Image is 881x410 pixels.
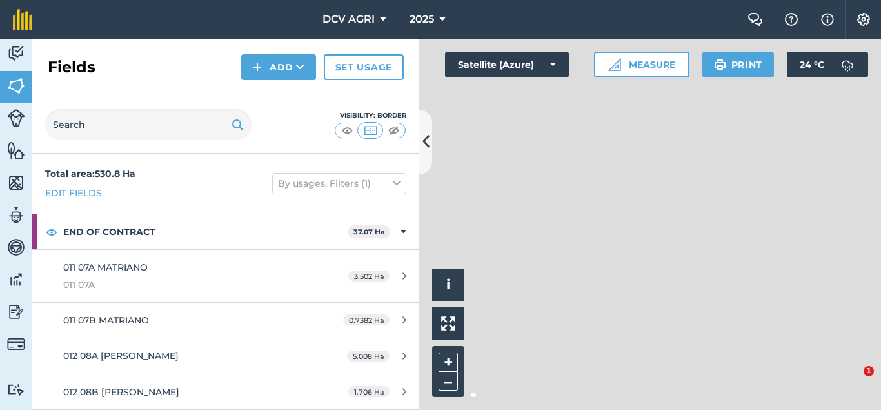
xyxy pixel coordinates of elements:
button: Print [702,52,775,77]
span: 5.008 Ha [347,351,390,362]
img: fieldmargin Logo [13,9,32,30]
input: Search [45,109,252,140]
span: i [446,276,450,292]
img: svg+xml;base64,PHN2ZyB4bWxucz0iaHR0cDovL3d3dy53My5vcmcvMjAwMC9zdmciIHdpZHRoPSI1NiIgaGVpZ2h0PSI2MC... [7,173,25,192]
a: 011 07A MATRIANO011 07A3.502 Ha [32,250,419,302]
strong: END OF CONTRACT [63,214,348,249]
a: Edit fields [45,186,102,200]
img: svg+xml;base64,PD94bWwgdmVyc2lvbj0iMS4wIiBlbmNvZGluZz0idXRmLTgiPz4KPCEtLSBHZW5lcmF0b3I6IEFkb2JlIE... [835,52,860,77]
img: svg+xml;base64,PD94bWwgdmVyc2lvbj0iMS4wIiBlbmNvZGluZz0idXRmLTgiPz4KPCEtLSBHZW5lcmF0b3I6IEFkb2JlIE... [7,270,25,289]
span: 012 08B [PERSON_NAME] [63,386,179,398]
span: 24 ° C [800,52,824,77]
img: svg+xml;base64,PD94bWwgdmVyc2lvbj0iMS4wIiBlbmNvZGluZz0idXRmLTgiPz4KPCEtLSBHZW5lcmF0b3I6IEFkb2JlIE... [7,44,25,63]
span: 1.706 Ha [348,386,390,397]
img: svg+xml;base64,PD94bWwgdmVyc2lvbj0iMS4wIiBlbmNvZGluZz0idXRmLTgiPz4KPCEtLSBHZW5lcmF0b3I6IEFkb2JlIE... [7,302,25,322]
img: svg+xml;base64,PHN2ZyB4bWxucz0iaHR0cDovL3d3dy53My5vcmcvMjAwMC9zdmciIHdpZHRoPSI1MCIgaGVpZ2h0PSI0MC... [386,124,402,137]
h2: Fields [48,57,95,77]
span: 011 07A MATRIANO [63,261,148,273]
button: i [432,269,464,301]
img: Four arrows, one pointing top left, one top right, one bottom right and the last bottom left [441,316,455,331]
img: svg+xml;base64,PD94bWwgdmVyc2lvbj0iMS4wIiBlbmNvZGluZz0idXRmLTgiPz4KPCEtLSBHZW5lcmF0b3I6IEFkb2JlIE... [7,384,25,396]
strong: Total area : 530.8 Ha [45,168,135,179]
img: Two speech bubbles overlapping with the left bubble in the forefront [747,13,763,26]
span: 011 07B MATRIANO [63,314,149,326]
span: DCV AGRI [322,12,375,27]
img: svg+xml;base64,PHN2ZyB4bWxucz0iaHR0cDovL3d3dy53My5vcmcvMjAwMC9zdmciIHdpZHRoPSI1MCIgaGVpZ2h0PSI0MC... [362,124,379,137]
span: 012 08A [PERSON_NAME] [63,350,179,362]
img: svg+xml;base64,PD94bWwgdmVyc2lvbj0iMS4wIiBlbmNvZGluZz0idXRmLTgiPz4KPCEtLSBHZW5lcmF0b3I6IEFkb2JlIE... [7,109,25,127]
img: svg+xml;base64,PHN2ZyB4bWxucz0iaHR0cDovL3d3dy53My5vcmcvMjAwMC9zdmciIHdpZHRoPSI1NiIgaGVpZ2h0PSI2MC... [7,76,25,96]
img: svg+xml;base64,PHN2ZyB4bWxucz0iaHR0cDovL3d3dy53My5vcmcvMjAwMC9zdmciIHdpZHRoPSI1MCIgaGVpZ2h0PSI0MC... [339,124,355,137]
img: svg+xml;base64,PHN2ZyB4bWxucz0iaHR0cDovL3d3dy53My5vcmcvMjAwMC9zdmciIHdpZHRoPSIxOCIgaGVpZ2h0PSIyNC... [46,224,57,240]
img: svg+xml;base64,PHN2ZyB4bWxucz0iaHR0cDovL3d3dy53My5vcmcvMjAwMC9zdmciIHdpZHRoPSIxNCIgaGVpZ2h0PSIyNC... [253,59,262,75]
img: svg+xml;base64,PD94bWwgdmVyc2lvbj0iMS4wIiBlbmNvZGluZz0idXRmLTgiPz4KPCEtLSBHZW5lcmF0b3I6IEFkb2JlIE... [7,335,25,353]
button: Measure [594,52,689,77]
button: By usages, Filters (1) [272,173,406,194]
img: Ruler icon [608,58,621,71]
img: svg+xml;base64,PD94bWwgdmVyc2lvbj0iMS4wIiBlbmNvZGluZz0idXRmLTgiPz4KPCEtLSBHZW5lcmF0b3I6IEFkb2JlIE... [7,238,25,257]
img: svg+xml;base64,PD94bWwgdmVyc2lvbj0iMS4wIiBlbmNvZGluZz0idXRmLTgiPz4KPCEtLSBHZW5lcmF0b3I6IEFkb2JlIE... [7,205,25,225]
a: 011 07B MATRIANO0.7382 Ha [32,303,419,338]
button: – [439,372,458,391]
iframe: Intercom live chat [837,366,868,397]
img: svg+xml;base64,PHN2ZyB4bWxucz0iaHR0cDovL3d3dy53My5vcmcvMjAwMC9zdmciIHdpZHRoPSIxNyIgaGVpZ2h0PSIxNy... [821,12,834,27]
button: Satellite (Azure) [445,52,569,77]
span: 1 [864,366,874,376]
img: svg+xml;base64,PHN2ZyB4bWxucz0iaHR0cDovL3d3dy53My5vcmcvMjAwMC9zdmciIHdpZHRoPSI1NiIgaGVpZ2h0PSI2MC... [7,141,25,160]
strong: 37.07 Ha [353,227,385,236]
a: 012 08B [PERSON_NAME]1.706 Ha [32,374,419,409]
button: 24 °C [787,52,868,77]
span: 2025 [410,12,434,27]
button: Add [241,54,316,80]
div: END OF CONTRACT37.07 Ha [32,214,419,249]
img: svg+xml;base64,PHN2ZyB4bWxucz0iaHR0cDovL3d3dy53My5vcmcvMjAwMC9zdmciIHdpZHRoPSIxOSIgaGVpZ2h0PSIyNC... [714,57,726,72]
span: 011 07A [63,278,306,292]
button: + [439,353,458,372]
a: Set usage [324,54,404,80]
span: 0.7382 Ha [343,314,390,325]
div: Visibility: Border [334,110,406,121]
img: A cog icon [856,13,871,26]
a: 012 08A [PERSON_NAME]5.008 Ha [32,338,419,373]
img: svg+xml;base64,PHN2ZyB4bWxucz0iaHR0cDovL3d3dy53My5vcmcvMjAwMC9zdmciIHdpZHRoPSIxOSIgaGVpZ2h0PSIyNC... [232,117,244,132]
img: A question mark icon [784,13,799,26]
span: 3.502 Ha [348,271,390,282]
